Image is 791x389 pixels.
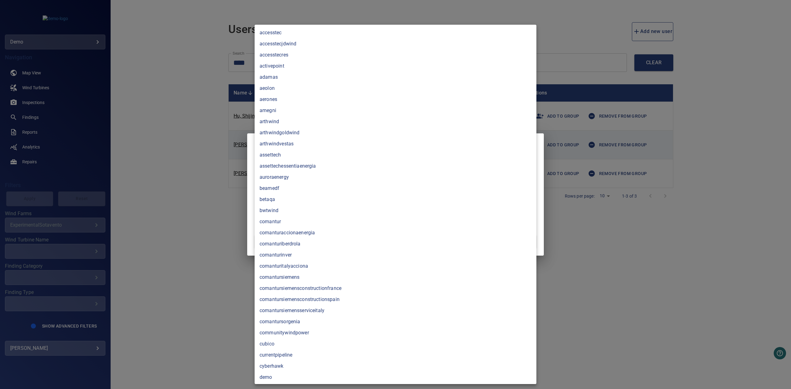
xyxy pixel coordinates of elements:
li: assettech [255,149,536,161]
li: demo [255,372,536,383]
li: communitywindpower [255,327,536,338]
li: comantursiemensserviceitaly [255,305,536,316]
li: arthwindvestas [255,138,536,149]
li: currentpipeline [255,349,536,361]
li: aerones [255,94,536,105]
li: adamas [255,72,536,83]
li: auroraenergy [255,172,536,183]
li: arthwindgoldwind [255,127,536,138]
li: assettechessentiaenergia [255,161,536,172]
li: comantursorgenia [255,316,536,327]
li: arthwind [255,116,536,127]
li: amegni [255,105,536,116]
li: comantursiemens [255,272,536,283]
li: comantur [255,216,536,227]
li: cyberhawk [255,361,536,372]
li: aeolon [255,83,536,94]
li: accesstecres [255,49,536,61]
li: cubico [255,338,536,349]
li: comanturitalyacciona [255,261,536,272]
li: comanturaccionaenergia [255,227,536,238]
li: bwtwind [255,205,536,216]
li: beamedf [255,183,536,194]
li: comantursiemensconstructionspain [255,294,536,305]
li: comanturiberdrola [255,238,536,249]
li: activepoint [255,61,536,72]
li: comanturinver [255,249,536,261]
li: accesstecjdwind [255,38,536,49]
li: betaqa [255,194,536,205]
li: comantursiemensconstructionfrance [255,283,536,294]
li: accesstec [255,27,536,38]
